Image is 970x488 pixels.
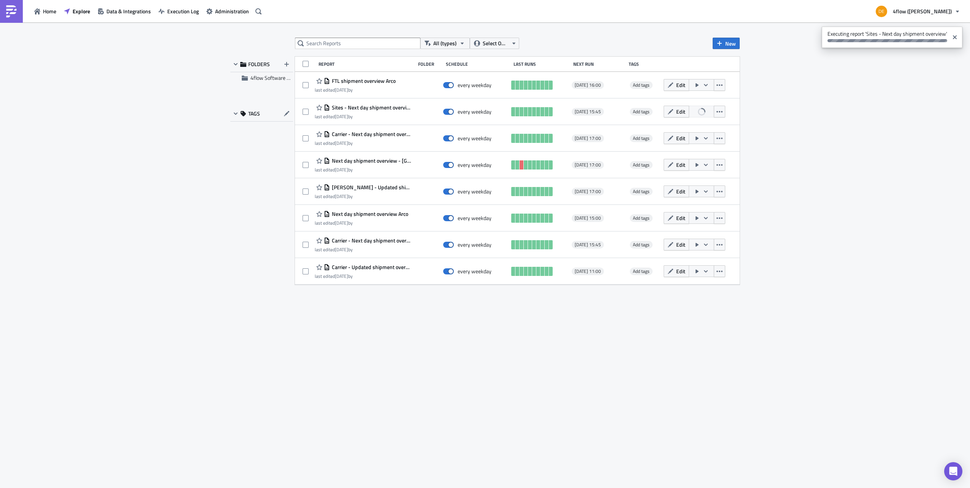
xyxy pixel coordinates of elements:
div: Folder [418,61,442,67]
span: Next day shipment overview - Girona [330,157,411,164]
span: Next day shipment overview Arco [330,211,408,217]
span: 4flow ([PERSON_NAME]) [893,7,952,15]
span: All (types) [433,39,456,48]
div: last edited by [315,193,411,199]
span: [DATE] 17:00 [575,135,601,141]
span: Administration [215,7,249,15]
button: Edit [664,159,689,171]
button: 4flow ([PERSON_NAME]) [871,3,964,20]
a: Administration [203,5,253,17]
div: every weekday [458,162,491,168]
div: Tags [629,61,661,67]
span: 4flow Software KAM [250,74,297,82]
div: Schedule [446,61,510,67]
span: Edit [676,187,685,195]
span: Add tags [630,135,653,142]
button: Edit [664,265,689,277]
span: Edit [676,241,685,249]
span: Add tags [633,161,650,168]
span: Add tags [630,214,653,222]
span: Add tags [630,81,653,89]
span: DeLuca - Updated shipment overview of today [330,184,411,191]
div: last edited by [315,140,411,146]
div: every weekday [458,268,491,275]
img: PushMetrics [5,5,17,17]
span: [DATE] 15:45 [575,109,601,115]
div: every weekday [458,241,491,248]
span: Add tags [633,241,650,248]
span: Carrier - Next day shipment overview Girona [330,131,411,138]
input: Search Reports [295,38,420,49]
span: FTL shipment overview Arco [330,78,396,84]
button: Edit [664,185,689,197]
div: last edited by [315,273,411,279]
span: TAGS [248,110,260,117]
button: Edit [664,79,689,91]
button: Edit [664,106,689,117]
button: New [713,38,740,49]
span: Home [43,7,56,15]
div: every weekday [458,188,491,195]
span: Explore [73,7,90,15]
button: Edit [664,239,689,250]
span: Add tags [633,81,650,89]
div: last edited by [315,220,408,226]
span: Edit [676,134,685,142]
button: All (types) [420,38,470,49]
span: Edit [676,267,685,275]
div: last edited by [315,114,411,119]
button: Close [949,29,960,46]
time: 2025-05-28T08:28:20Z [335,246,348,253]
span: Edit [676,161,685,169]
div: Next Run [573,61,625,67]
span: Add tags [633,108,650,115]
time: 2025-05-28T10:15:21Z [335,113,348,120]
span: Carrier - Next day shipment overview [330,237,411,244]
span: Edit [676,214,685,222]
span: Add tags [630,188,653,195]
time: 2025-05-28T08:23:58Z [335,273,348,280]
button: Edit [664,132,689,144]
img: Avatar [875,5,888,18]
span: Add tags [633,214,650,222]
span: Select Owner [483,39,508,48]
time: 2025-06-10T14:21:42Z [335,86,348,93]
button: Home [30,5,60,17]
span: Add tags [630,268,653,275]
time: 2025-05-28T08:59:59Z [335,166,348,173]
span: [DATE] 15:45 [575,242,601,248]
span: Add tags [633,135,650,142]
span: [DATE] 15:00 [575,215,601,221]
div: every weekday [458,215,491,222]
span: [DATE] 17:00 [575,189,601,195]
span: [DATE] 16:00 [575,82,601,88]
div: every weekday [458,82,491,89]
span: Add tags [633,188,650,195]
span: Add tags [630,241,653,249]
a: Data & Integrations [94,5,155,17]
button: Explore [60,5,94,17]
div: Report [319,61,414,67]
time: 2025-05-28T08:30:47Z [335,139,348,147]
button: Select Owner [470,38,519,49]
span: Carrier - Updated shipment overview of today [330,264,411,271]
time: 2025-05-28T08:24:18Z [335,193,348,200]
span: Edit [676,108,685,116]
div: Open Intercom Messenger [944,462,962,480]
span: Executing report 'Sites - Next day shipment overview' [822,27,949,46]
div: last edited by [315,167,411,173]
span: Add tags [630,161,653,169]
span: Sites - Next day shipment overview [330,104,411,111]
span: New [725,40,736,48]
button: Execution Log [155,5,203,17]
div: last edited by [315,247,411,252]
div: last edited by [315,87,396,93]
span: [DATE] 11:00 [575,268,601,274]
span: Data & Integrations [106,7,151,15]
span: Execution Log [167,7,199,15]
div: Last Runs [514,61,569,67]
div: every weekday [458,135,491,142]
